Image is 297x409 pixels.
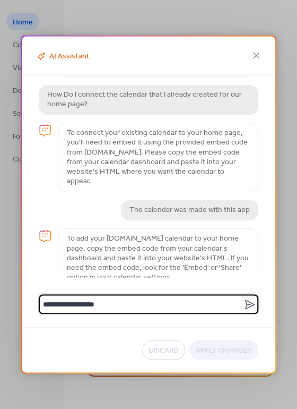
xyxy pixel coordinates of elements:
[67,234,249,283] p: To add your [DOMAIN_NAME] calendar to your home page, copy the embed code from your calendar's da...
[67,129,249,186] p: To connect your existing calendar to your home page, you'll need to embed it using the provided e...
[129,206,250,215] p: The calendar was made with this app
[47,90,250,109] p: How Do I connect the calendar that I already created for our home page?
[34,50,90,63] span: AI Assistant
[39,124,51,137] img: chat-logo.svg
[39,230,51,243] img: chat-logo.svg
